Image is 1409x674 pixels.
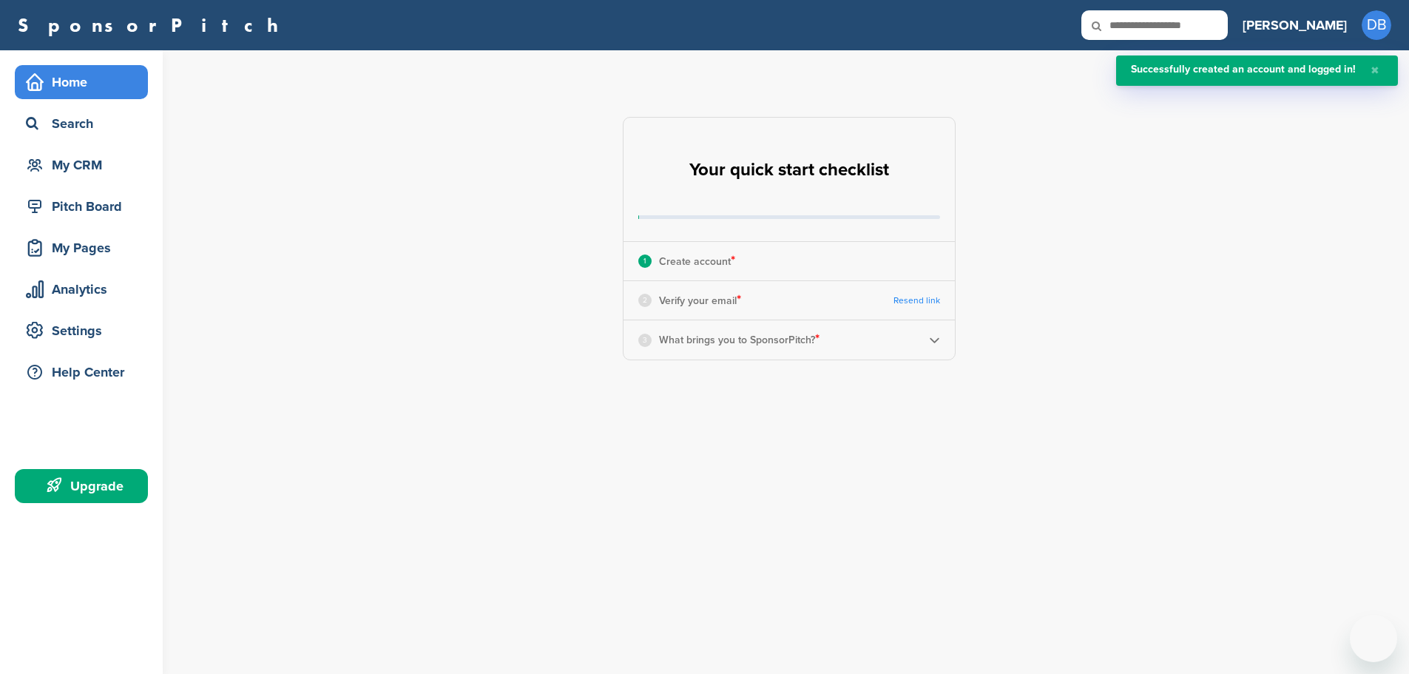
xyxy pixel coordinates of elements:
a: Analytics [15,272,148,306]
div: Upgrade [22,473,148,499]
a: Home [15,65,148,99]
a: My CRM [15,148,148,182]
a: [PERSON_NAME] [1243,9,1347,41]
div: 1 [638,255,652,268]
h2: Your quick start checklist [689,154,889,186]
a: SponsorPitch [18,16,288,35]
a: My Pages [15,231,148,265]
p: Create account [659,252,735,271]
div: Pitch Board [22,193,148,220]
div: Home [22,69,148,95]
p: Verify your email [659,291,741,310]
img: Checklist arrow 2 [929,334,940,346]
a: Pitch Board [15,189,148,223]
a: Help Center [15,355,148,389]
p: What brings you to SponsorPitch? [659,330,820,349]
iframe: Button to launch messaging window [1350,615,1397,662]
a: Search [15,107,148,141]
h3: [PERSON_NAME] [1243,15,1347,36]
a: Resend link [893,295,940,306]
div: Help Center [22,359,148,385]
div: Analytics [22,276,148,303]
div: Search [22,110,148,137]
button: Close [1367,64,1383,77]
div: My CRM [22,152,148,178]
a: Upgrade [15,469,148,503]
span: DB [1362,10,1391,40]
div: 2 [638,294,652,307]
div: Successfully created an account and logged in! [1131,64,1356,75]
a: Settings [15,314,148,348]
div: 3 [638,334,652,347]
div: Settings [22,317,148,344]
div: My Pages [22,235,148,261]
